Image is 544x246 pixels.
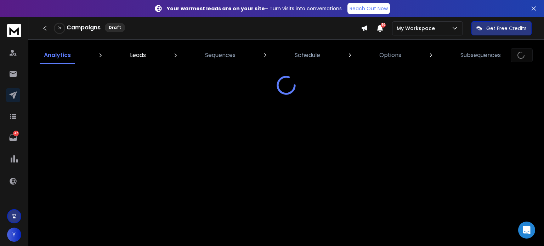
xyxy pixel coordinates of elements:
[397,25,438,32] p: My Workspace
[347,3,390,14] a: Reach Out Now
[167,5,265,12] strong: Your warmest leads are on your site
[126,47,150,64] a: Leads
[290,47,324,64] a: Schedule
[205,51,236,59] p: Sequences
[460,51,501,59] p: Subsequences
[7,24,21,37] img: logo
[6,131,20,145] a: 145
[105,23,125,32] div: Draft
[375,47,406,64] a: Options
[130,51,146,59] p: Leads
[381,23,386,28] span: 50
[518,222,535,239] div: Open Intercom Messenger
[40,47,75,64] a: Analytics
[67,23,101,32] h1: Campaigns
[295,51,320,59] p: Schedule
[7,228,21,242] button: Y
[44,51,71,59] p: Analytics
[350,5,388,12] p: Reach Out Now
[201,47,240,64] a: Sequences
[58,26,61,30] p: 0 %
[13,131,19,136] p: 145
[471,21,532,35] button: Get Free Credits
[379,51,401,59] p: Options
[486,25,527,32] p: Get Free Credits
[167,5,342,12] p: – Turn visits into conversations
[456,47,505,64] a: Subsequences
